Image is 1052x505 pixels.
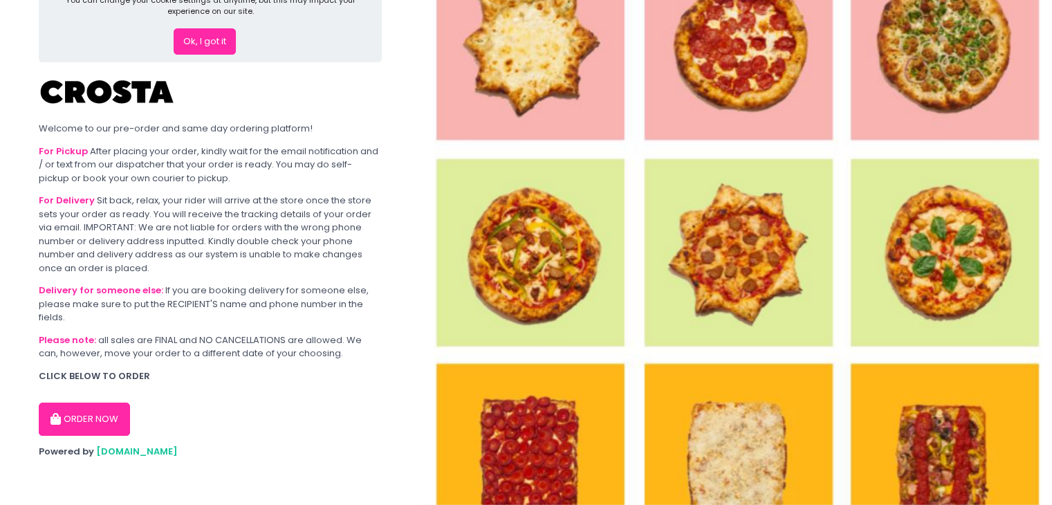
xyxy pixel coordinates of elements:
a: [DOMAIN_NAME] [96,445,178,458]
b: Delivery for someone else: [39,284,163,297]
div: Welcome to our pre-order and same day ordering platform! [39,122,382,136]
div: After placing your order, kindly wait for the email notification and / or text from our dispatche... [39,145,382,185]
div: Sit back, relax, your rider will arrive at the store once the store sets your order as ready. You... [39,194,382,275]
b: Please note: [39,333,96,347]
div: If you are booking delivery for someone else, please make sure to put the RECIPIENT'S name and ph... [39,284,382,324]
div: CLICK BELOW TO ORDER [39,369,382,383]
img: Crosta Pizzeria [39,71,177,113]
div: all sales are FINAL and NO CANCELLATIONS are allowed. We can, however, move your order to a diffe... [39,333,382,360]
button: Ok, I got it [174,28,236,55]
div: Powered by [39,445,382,459]
b: For Delivery [39,194,95,207]
b: For Pickup [39,145,88,158]
button: ORDER NOW [39,403,130,436]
